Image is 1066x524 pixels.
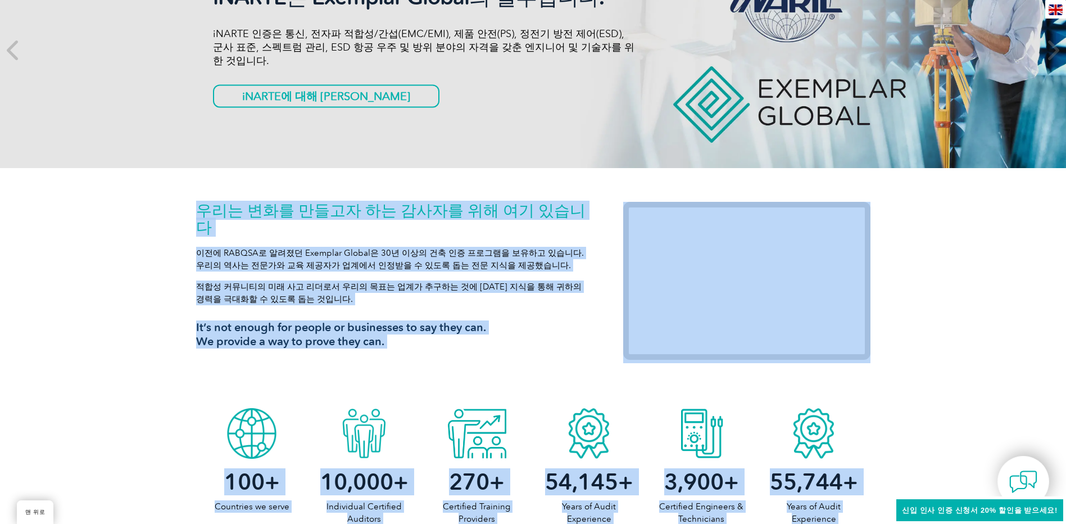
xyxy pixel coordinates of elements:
[196,320,589,349] h3: It’s not enough for people or businesses to say they can. We provide a way to prove they can.
[196,247,589,272] p: 이전에 RABQSA로 알려졌던 Exemplar Global은 30년 이상의 건축 인증 프로그램을 보유하고 있습니다. 우리의 역사는 전문가와 교육 제공자가 업계에서 인정받을 수...
[623,202,870,360] iframe: Exemplar Global: Working together to make a difference
[449,468,489,495] span: 270
[320,468,393,495] span: 10,000
[545,468,618,495] span: 54,145
[17,500,53,524] a: 맨 위로
[757,473,870,491] h2: +
[902,506,1058,514] span: 신입 인사 인증 신청서 20% 할인을 받으세요!
[533,473,645,491] h2: +
[224,468,265,495] span: 100
[1049,4,1063,15] img: en
[213,85,439,108] a: iNARTE에 대해 [PERSON_NAME]
[213,27,634,67] p: iNARTE 인증은 통신, 전자파 적합성/간섭(EMC/EMI), 제품 안전(PS), 정전기 방전 제어(ESD), 군사 표준, 스펙트럼 관리, ESD 항공 우주 및 방위 분야의...
[770,468,843,495] span: 55,744
[645,473,757,491] h2: +
[196,281,589,305] p: 적합성 커뮤니티의 미래 사고 리더로서 우리의 목표는 업계가 추구하는 것에 [DATE] 지식을 통해 귀하의 경력을 극대화할 수 있도록 돕는 것입니다.
[1009,468,1037,496] img: contact-chat.png
[664,468,724,495] span: 3,900
[420,473,533,491] h2: +
[196,202,589,236] h1: 우리는 변화를 만들고자 하는 감사자를 위해 여기 있습니다
[308,473,420,491] h2: +
[196,500,309,513] p: Countries we serve
[196,473,309,491] h2: +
